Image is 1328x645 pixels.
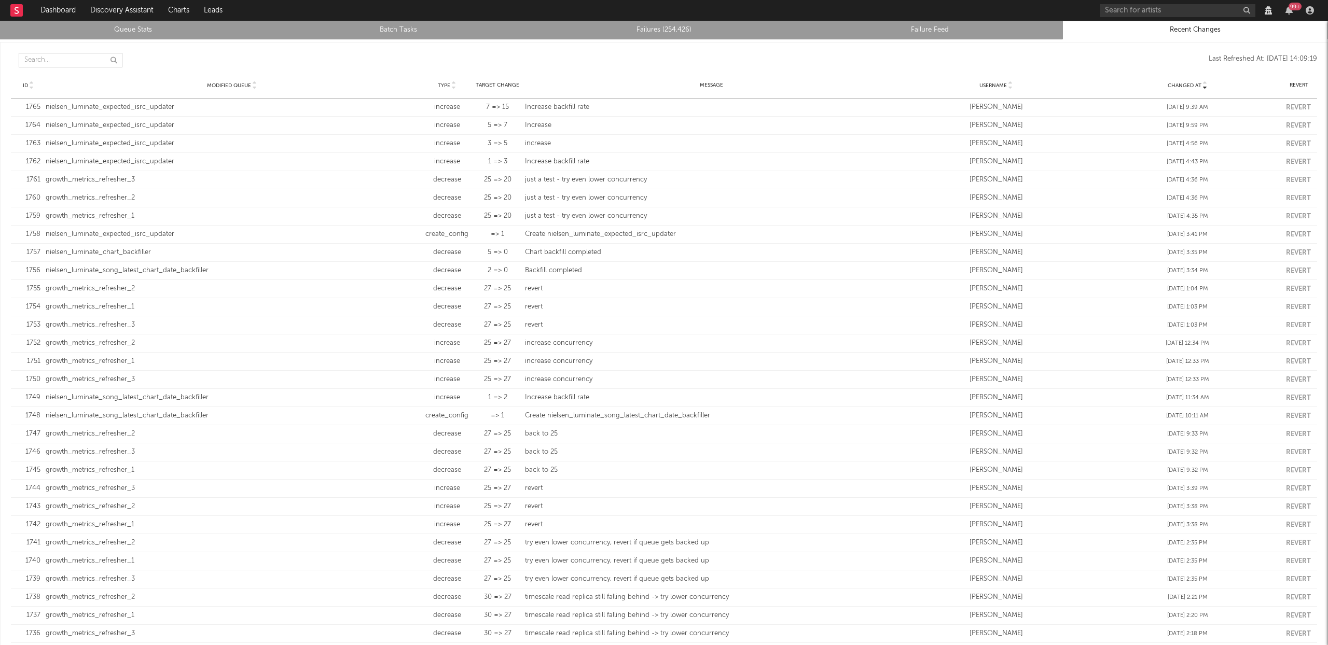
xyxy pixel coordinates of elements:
[1095,629,1281,638] div: [DATE] 2:18 PM
[424,501,471,512] div: increase
[525,138,898,149] div: increase
[424,592,471,602] div: decrease
[476,592,520,602] div: 30 => 27
[1286,358,1311,365] button: Revert
[1286,304,1311,311] button: Revert
[1168,82,1201,89] span: Changed At
[476,610,520,621] div: 30 => 27
[16,193,40,203] div: 1760
[903,247,1089,258] div: [PERSON_NAME]
[1286,122,1311,129] button: Revert
[476,138,520,149] div: 3 => 5
[1286,141,1311,147] button: Revert
[1095,121,1281,130] div: [DATE] 9:59 PM
[476,447,520,457] div: 27 => 25
[1095,139,1281,148] div: [DATE] 4:56 PM
[424,356,471,367] div: increase
[476,193,520,203] div: 25 => 20
[1095,339,1281,348] div: [DATE] 12:34 PM
[424,193,471,203] div: decrease
[16,483,40,494] div: 1744
[1095,321,1281,330] div: [DATE] 1:03 PM
[476,102,520,113] div: 7 => 15
[903,610,1089,621] div: [PERSON_NAME]
[1095,285,1281,293] div: [DATE] 1:04 PM
[424,102,471,113] div: increase
[1286,630,1311,637] button: Revert
[476,556,520,566] div: 27 => 25
[16,120,40,131] div: 1764
[46,483,419,494] div: growth_metrics_refresher_3
[1095,212,1281,221] div: [DATE] 4:35 PM
[1286,340,1311,347] button: Revert
[46,556,419,566] div: growth_metrics_refresher_1
[476,211,520,221] div: 25 => 20
[525,483,898,494] div: revert
[6,24,260,36] a: Queue Stats
[525,447,898,457] div: back to 25
[476,338,520,348] div: 25 => 27
[1095,484,1281,493] div: [DATE] 3:39 PM
[46,320,419,330] div: growth_metrics_refresher_3
[525,538,898,548] div: try even lower concurrency, revert if queue gets backed up
[46,520,419,530] div: growth_metrics_refresher_1
[424,120,471,131] div: increase
[16,610,40,621] div: 1737
[525,392,898,403] div: Increase backfill rate
[1100,4,1255,17] input: Search for artists
[46,193,419,203] div: growth_metrics_refresher_2
[1095,575,1281,584] div: [DATE] 2:35 PM
[424,157,471,167] div: increase
[476,247,520,258] div: 5 => 0
[16,465,40,475] div: 1745
[525,81,898,89] div: Message
[1286,503,1311,510] button: Revert
[476,483,520,494] div: 25 => 27
[1286,81,1312,89] div: Revert
[424,574,471,584] div: decrease
[525,284,898,294] div: revert
[903,229,1089,240] div: [PERSON_NAME]
[903,175,1089,185] div: [PERSON_NAME]
[525,157,898,167] div: Increase backfill rate
[979,82,1007,89] span: Username
[525,556,898,566] div: try even lower concurrency, revert if queue gets backed up
[16,429,40,439] div: 1747
[424,429,471,439] div: decrease
[903,429,1089,439] div: [PERSON_NAME]
[1095,103,1281,112] div: [DATE] 9:39 AM
[16,392,40,403] div: 1749
[903,120,1089,131] div: [PERSON_NAME]
[16,320,40,330] div: 1753
[424,320,471,330] div: decrease
[16,356,40,367] div: 1751
[16,229,40,240] div: 1758
[16,138,40,149] div: 1763
[424,175,471,185] div: decrease
[424,483,471,494] div: increase
[1286,395,1311,401] button: Revert
[1095,593,1281,602] div: [DATE] 2:21 PM
[424,610,471,621] div: decrease
[476,175,520,185] div: 25 => 20
[525,374,898,385] div: increase concurrency
[1289,3,1302,10] div: 99 +
[16,265,40,276] div: 1756
[1286,576,1311,583] button: Revert
[903,302,1089,312] div: [PERSON_NAME]
[1286,249,1311,256] button: Revert
[476,120,520,131] div: 5 => 7
[903,483,1089,494] div: [PERSON_NAME]
[16,447,40,457] div: 1746
[1095,466,1281,475] div: [DATE] 9:32 PM
[1286,594,1311,601] button: Revert
[46,175,419,185] div: growth_metrics_refresher_3
[903,538,1089,548] div: [PERSON_NAME]
[1095,394,1281,402] div: [DATE] 11:34 AM
[525,520,898,530] div: revert
[903,157,1089,167] div: [PERSON_NAME]
[46,447,419,457] div: growth_metrics_refresher_3
[903,320,1089,330] div: [PERSON_NAME]
[1095,521,1281,529] div: [DATE] 3:38 PM
[903,265,1089,276] div: [PERSON_NAME]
